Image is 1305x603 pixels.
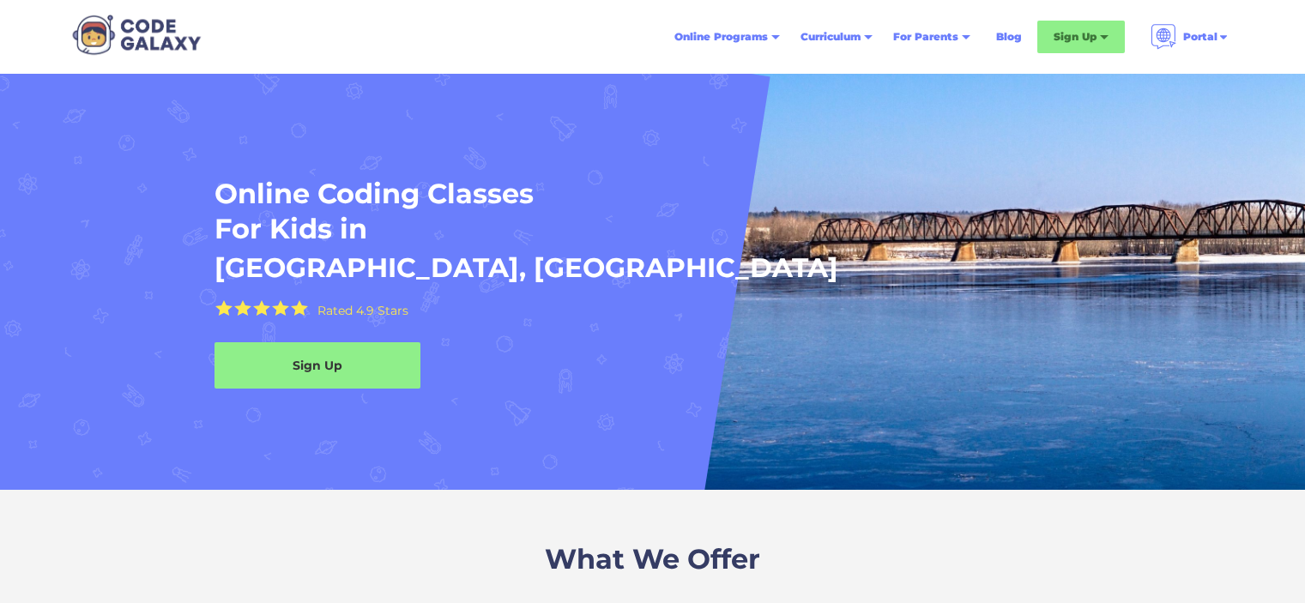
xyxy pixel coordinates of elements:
[234,300,251,317] img: Yellow Star - the Code Galaxy
[664,21,790,52] div: Online Programs
[1140,17,1240,57] div: Portal
[986,21,1032,52] a: Blog
[214,357,420,374] div: Sign Up
[1183,28,1217,45] div: Portal
[272,300,289,317] img: Yellow Star - the Code Galaxy
[893,28,958,45] div: For Parents
[883,21,981,52] div: For Parents
[214,250,838,286] h1: [GEOGRAPHIC_DATA], [GEOGRAPHIC_DATA]
[214,176,956,247] h1: Online Coding Classes For Kids in
[790,21,883,52] div: Curriculum
[253,300,270,317] img: Yellow Star - the Code Galaxy
[215,300,233,317] img: Yellow Star - the Code Galaxy
[291,300,308,317] img: Yellow Star - the Code Galaxy
[674,28,768,45] div: Online Programs
[317,305,408,317] div: Rated 4.9 Stars
[1054,28,1097,45] div: Sign Up
[1037,21,1125,53] div: Sign Up
[214,342,420,389] a: Sign Up
[801,28,861,45] div: Curriculum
